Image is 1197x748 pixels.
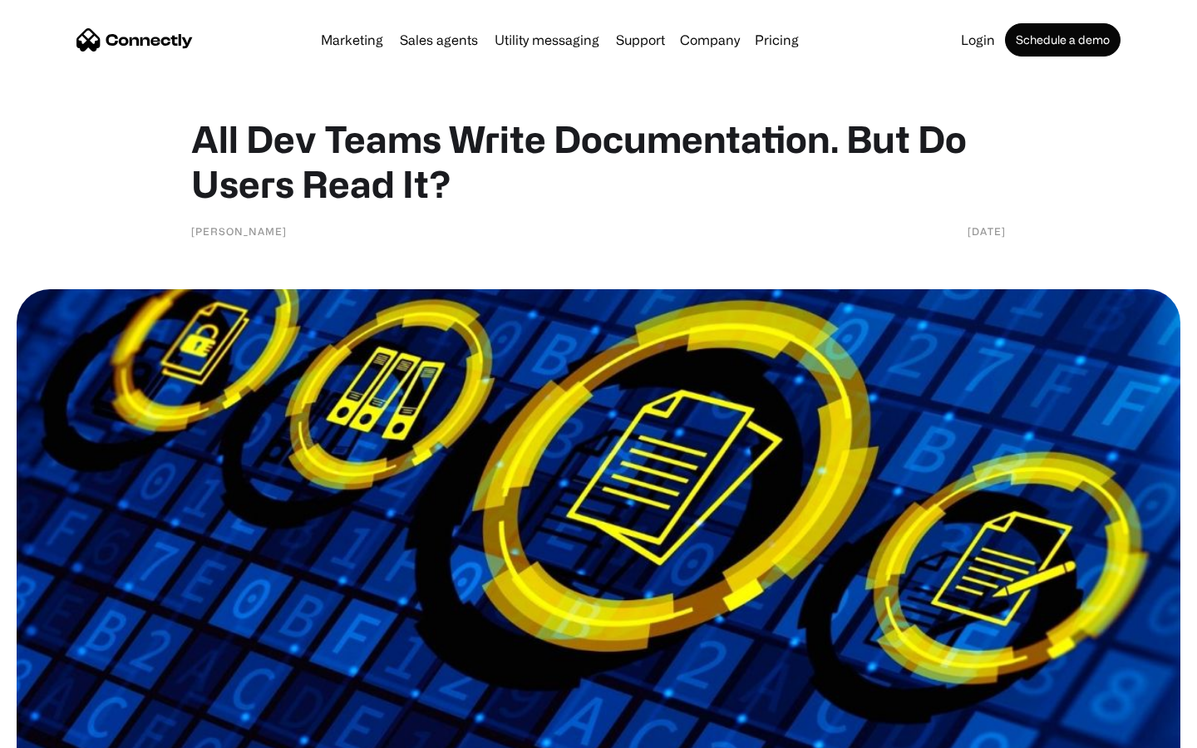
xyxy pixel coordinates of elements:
[191,116,1006,206] h1: All Dev Teams Write Documentation. But Do Users Read It?
[968,223,1006,239] div: [DATE]
[680,28,740,52] div: Company
[675,28,745,52] div: Company
[1005,23,1121,57] a: Schedule a demo
[393,33,485,47] a: Sales agents
[17,719,100,742] aside: Language selected: English
[954,33,1002,47] a: Login
[314,33,390,47] a: Marketing
[488,33,606,47] a: Utility messaging
[609,33,672,47] a: Support
[191,223,287,239] div: [PERSON_NAME]
[748,33,805,47] a: Pricing
[33,719,100,742] ul: Language list
[76,27,193,52] a: home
